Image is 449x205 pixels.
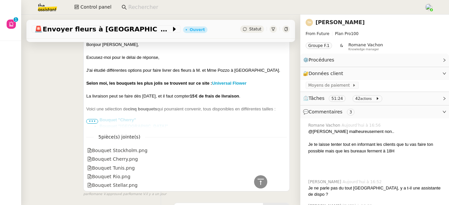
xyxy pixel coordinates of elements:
div: Bouquet Stellar.png [87,182,137,189]
strong: Selon moi, les bouquets les plus jolis se trouvent sur ce site : [86,81,212,86]
div: Bouquet Stockholm.png [87,147,147,154]
div: 💬Commentaires 3 [300,105,449,118]
div: 🔐Données client [300,67,449,80]
nz-badge-sup: 1 [14,17,18,22]
div: @[PERSON_NAME] malheureusement non.. [308,128,444,135]
a: [PERSON_NAME] [316,19,365,25]
div: J'ai étudié différentes options pour faire livrer des fleurs à M. et Mme Pozzo à [GEOGRAPHIC_DATA]. [86,67,287,74]
span: ⚙️ [303,56,337,64]
div: ⏲️Tâches 51:24 42actions [300,92,449,105]
div: Voici une sélection de qui pourraient convenir, tous disponibles en différentes tailles : [86,106,287,112]
div: Excusez-moi pour le délai de réponse, [86,54,287,61]
strong: cinq bouquets [128,106,157,111]
span: Aujourd’hui à 16:52 [343,179,383,185]
a: Bouquet "[GEOGRAPHIC_DATA]" [99,124,168,129]
app-user-label: Knowledge manager [349,42,383,51]
nz-tag: 3 [347,109,355,115]
span: 42 [355,96,360,101]
div: Bonjour [PERSON_NAME], [86,41,287,48]
nz-tag: 51:24 [329,95,346,102]
a: Universal Flower [212,81,246,86]
span: Envoyer fleurs à [GEOGRAPHIC_DATA] [34,26,171,32]
span: Romane Vachon [349,42,383,47]
span: 100 [351,31,358,36]
button: Control panel [70,3,115,12]
span: Commentaires [309,109,342,114]
span: Tâches [309,96,324,101]
span: Moyens de paiement [308,82,352,89]
div: Bouquet Cherry.png [87,155,138,163]
img: users%2FNTfmycKsCFdqp6LX6USf2FmuPJo2%2Favatar%2Fprofile-pic%20(1).png [425,4,432,11]
span: ⏲️ [303,96,385,101]
div: Ouvert [190,28,205,32]
span: Données client [309,71,343,76]
div: La livraison peut se faire dès [DATE], et il faut compter . [86,93,287,100]
span: 🔐 [303,70,346,77]
img: svg [306,19,313,26]
small: Romane V. Romane V. [83,191,167,197]
div: Bouquet Tunis.png [87,164,135,172]
span: From Future [306,31,329,36]
span: Procédures [309,57,334,62]
div: Je te laisse tenter tout en informant les clients que tu vas faire ton possible mais que les bure... [308,141,444,154]
div: ⚙️Procédures [300,54,449,66]
div: Je ne parle pas du tout [GEOGRAPHIC_DATA], y a t-il une assistante de dispo ? [308,185,444,198]
span: approuvé par [106,191,129,197]
span: il y a un jour [146,191,167,197]
span: par [83,191,89,197]
span: Knowledge manager [349,48,379,51]
span: Romane Vachon [308,122,342,128]
span: 🚨 [34,25,43,33]
span: 5 [94,133,145,141]
span: Statut [249,27,261,31]
span: pièce(s) jointe(s) [101,134,140,140]
small: actions [360,97,372,101]
a: Bouquet "Cherry" [99,117,136,122]
span: Aujourd’hui à 16:56 [342,122,382,128]
span: 💬 [303,109,357,114]
nz-tag: Groupe F.1 [306,42,332,49]
span: Control panel [80,3,111,11]
span: [PERSON_NAME] [308,179,343,185]
input: Rechercher [128,3,418,12]
p: 1 [15,17,17,23]
strong: 15 € de frais de livraison [190,94,239,99]
div: Bouquet Rio.png [87,173,130,181]
span: ••• [86,119,98,124]
span: Plan Pro [335,31,351,36]
span: & [340,42,343,51]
